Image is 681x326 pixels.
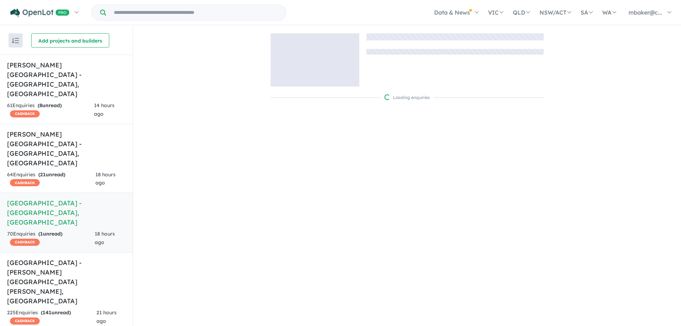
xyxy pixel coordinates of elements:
span: CASHBACK [10,317,40,325]
h5: [PERSON_NAME][GEOGRAPHIC_DATA] - [GEOGRAPHIC_DATA] , [GEOGRAPHIC_DATA] [7,129,126,168]
span: 21 hours ago [96,309,117,324]
div: 61 Enquir ies [7,101,94,118]
span: mbaker@c... [629,9,662,16]
strong: ( unread) [41,309,71,316]
span: 14 hours ago [94,102,115,117]
div: 70 Enquir ies [7,230,95,247]
strong: ( unread) [38,171,65,178]
img: sort.svg [12,38,19,43]
span: CASHBACK [10,179,40,186]
span: 8 [39,102,42,109]
input: Try estate name, suburb, builder or developer [107,5,284,20]
div: 64 Enquir ies [7,171,95,188]
span: 21 [40,171,46,178]
strong: ( unread) [38,102,62,109]
strong: ( unread) [38,231,62,237]
span: CASHBACK [10,239,40,246]
span: CASHBACK [10,110,40,117]
span: 141 [43,309,51,316]
img: Openlot PRO Logo White [10,9,70,17]
span: 1 [40,231,43,237]
span: 18 hours ago [95,231,115,245]
div: 225 Enquir ies [7,309,96,326]
button: Add projects and builders [31,33,109,48]
h5: [GEOGRAPHIC_DATA] - [GEOGRAPHIC_DATA] , [GEOGRAPHIC_DATA] [7,198,126,227]
h5: [GEOGRAPHIC_DATA] - [PERSON_NAME][GEOGRAPHIC_DATA][PERSON_NAME] , [GEOGRAPHIC_DATA] [7,258,126,306]
span: 18 hours ago [95,171,116,186]
h5: [PERSON_NAME][GEOGRAPHIC_DATA] - [GEOGRAPHIC_DATA] , [GEOGRAPHIC_DATA] [7,60,126,99]
div: Loading enquiries [384,94,430,101]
